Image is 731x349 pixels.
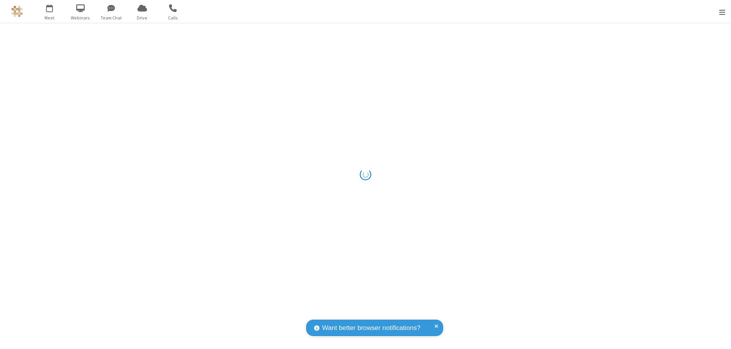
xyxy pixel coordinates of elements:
[159,14,187,21] span: Calls
[66,14,95,21] span: Webinars
[97,14,126,21] span: Team Chat
[322,323,420,333] span: Want better browser notifications?
[35,14,64,21] span: Meet
[11,6,23,17] img: QA Selenium DO NOT DELETE OR CHANGE
[128,14,156,21] span: Drive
